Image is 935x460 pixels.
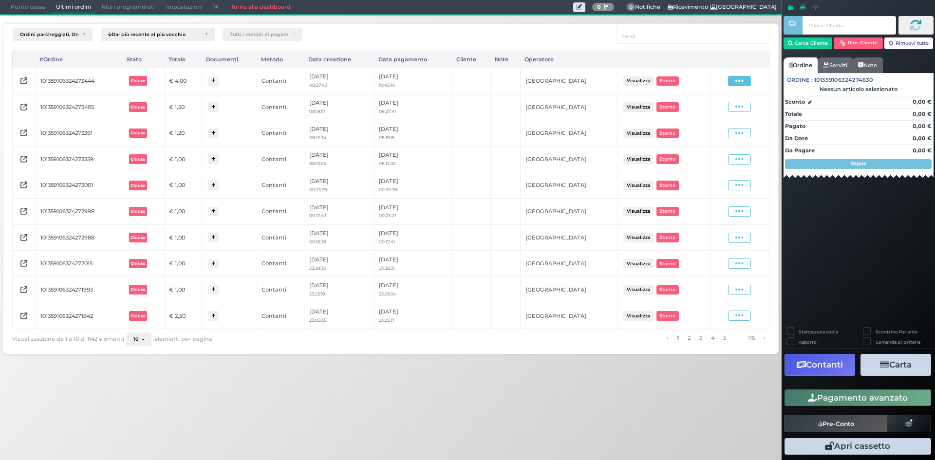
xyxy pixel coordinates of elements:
td: Contanti [257,120,304,147]
td: [DATE] [304,276,374,303]
td: Contanti [257,224,304,251]
td: Contanti [257,172,304,199]
small: 23:25:17 [379,317,394,323]
button: Dal più recente al più vecchio [101,28,215,41]
td: [DATE] [374,224,452,251]
small: 08:13:24 [309,161,326,166]
span: Ultimi ordini [51,0,96,14]
b: Chiuso [131,78,145,83]
b: Chiuso [131,157,145,162]
small: 23:36:31 [379,265,394,271]
td: [DATE] [374,199,452,225]
span: Ordine : [787,76,813,84]
a: Torna alla dashboard [225,0,296,14]
b: Chiuso [131,235,145,240]
td: 101359106324271993 [36,276,123,303]
small: 10:45:14 [379,82,395,88]
button: Visualizza [623,76,654,86]
small: 00:23:27 [379,213,396,218]
button: Storno [656,285,679,294]
div: Stato [123,51,164,68]
td: Contanti [257,94,304,120]
a: alla pagina 115 [745,332,757,343]
small: 08:13:32 [379,161,395,166]
button: Storno [656,102,679,111]
button: Storno [656,233,679,242]
button: Pre-Conto [785,415,888,432]
td: 101359106324272988 [36,224,123,251]
b: Chiuso [131,105,145,110]
div: Metodo [257,51,304,68]
b: Chiuso [131,261,145,266]
td: € 1,00 [164,251,202,277]
button: Visualizza [623,129,654,138]
td: [GEOGRAPHIC_DATA] [521,146,617,172]
button: Visualizza [623,154,654,164]
button: Visualizza [623,311,654,320]
td: [GEOGRAPHIC_DATA] [521,224,617,251]
td: [GEOGRAPHIC_DATA] [521,276,617,303]
td: 101359106324271842 [36,303,123,329]
button: Cerca Cliente [784,37,833,49]
span: Ritiri programmati [96,0,160,14]
b: Chiuso [131,130,145,135]
td: [DATE] [304,199,374,225]
small: 23:29:35 [309,265,326,271]
div: Totale [164,51,202,68]
td: 101359106324272015 [36,251,123,277]
button: Rim. Cliente [834,37,883,49]
strong: 0,00 € [913,110,932,117]
td: [DATE] [304,94,374,120]
div: Dal più recente al più vecchio [108,32,201,37]
button: Visualizza [623,181,654,190]
strong: Da Dare [785,135,808,142]
small: 00:17:41 [379,239,395,244]
button: Storno [656,181,679,190]
td: [DATE] [304,303,374,329]
strong: Segue [851,160,866,166]
td: Contanti [257,146,304,172]
td: [GEOGRAPHIC_DATA] [521,172,617,199]
td: Contanti [257,68,304,94]
td: [DATE] [304,251,374,277]
button: 10 [126,332,151,346]
td: [DATE] [374,276,452,303]
td: [GEOGRAPHIC_DATA] [521,68,617,94]
div: Documenti [202,51,257,68]
td: [DATE] [304,146,374,172]
small: 00:30:39 [379,187,397,192]
td: Contanti [257,303,304,329]
small: 00:23:29 [309,187,327,192]
td: [GEOGRAPHIC_DATA] [521,199,617,225]
a: pagina successiva [761,332,767,343]
small: 08:27:41 [379,109,396,114]
small: 00:17:43 [309,213,326,218]
a: alla pagina 4 [708,332,717,343]
div: Nessun articolo selezionato [784,86,934,92]
td: € 4,00 [164,68,202,94]
td: [DATE] [374,120,452,147]
button: Contanti [785,354,855,376]
button: Visualizza [623,285,654,294]
div: Note [490,51,520,68]
span: 0 [627,3,636,12]
td: [DATE] [304,224,374,251]
td: [GEOGRAPHIC_DATA] [521,251,617,277]
td: [DATE] [374,94,452,120]
span: Visualizzazione da 1 a 10 di 1142 elementi [12,333,124,345]
button: Tutti i metodi di pagamento [223,28,302,41]
small: 23:05:35 [309,317,326,323]
small: 08:19:15 [379,135,394,140]
div: Cliente [452,51,490,68]
a: Servizi [818,57,853,73]
div: Operatore [521,51,617,68]
div: #Ordine [36,51,123,68]
b: Chiuso [131,183,145,188]
td: € 1,50 [164,94,202,120]
button: Carta [860,354,931,376]
button: Ordini parcheggiati, Ordini aperti, Ordini chiusi [13,28,93,41]
td: [DATE] [374,172,452,199]
label: Scontrino Parlante [876,329,917,335]
span: Impostazioni [161,0,208,14]
button: Pagamento avanzato [785,389,931,406]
